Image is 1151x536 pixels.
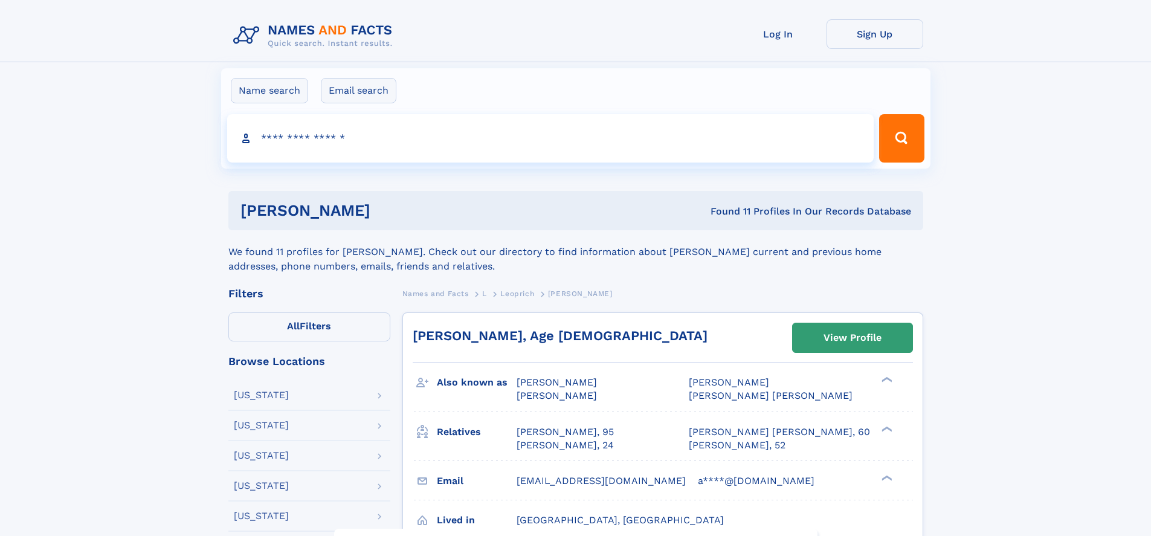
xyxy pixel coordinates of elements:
a: Log In [730,19,827,49]
a: [PERSON_NAME], 24 [517,439,614,452]
span: [PERSON_NAME] [517,376,597,388]
div: ❯ [879,474,893,482]
a: [PERSON_NAME], 95 [517,425,614,439]
a: L [482,286,487,301]
h3: Relatives [437,422,517,442]
div: [US_STATE] [234,390,289,400]
span: All [287,320,300,332]
a: Names and Facts [402,286,469,301]
label: Email search [321,78,396,103]
a: View Profile [793,323,912,352]
a: Leoprich [500,286,534,301]
div: [US_STATE] [234,421,289,430]
span: [PERSON_NAME] [548,289,613,298]
span: [PERSON_NAME] [517,390,597,401]
a: Sign Up [827,19,923,49]
a: [PERSON_NAME], Age [DEMOGRAPHIC_DATA] [413,328,708,343]
h1: [PERSON_NAME] [240,203,541,218]
div: [US_STATE] [234,511,289,521]
div: Filters [228,288,390,299]
span: Leoprich [500,289,534,298]
button: Search Button [879,114,924,163]
div: ❯ [879,376,893,384]
h3: Also known as [437,372,517,393]
a: [PERSON_NAME] [PERSON_NAME], 60 [689,425,870,439]
a: [PERSON_NAME], 52 [689,439,785,452]
span: [EMAIL_ADDRESS][DOMAIN_NAME] [517,475,686,486]
div: We found 11 profiles for [PERSON_NAME]. Check out our directory to find information about [PERSON... [228,230,923,274]
span: [GEOGRAPHIC_DATA], [GEOGRAPHIC_DATA] [517,514,724,526]
h3: Email [437,471,517,491]
div: [US_STATE] [234,451,289,460]
div: [US_STATE] [234,481,289,491]
div: ❯ [879,425,893,433]
label: Name search [231,78,308,103]
span: [PERSON_NAME] [PERSON_NAME] [689,390,853,401]
div: Browse Locations [228,356,390,367]
div: View Profile [824,324,882,352]
img: Logo Names and Facts [228,19,402,52]
div: Found 11 Profiles In Our Records Database [540,205,911,218]
span: L [482,289,487,298]
input: search input [227,114,874,163]
label: Filters [228,312,390,341]
h3: Lived in [437,510,517,531]
span: [PERSON_NAME] [689,376,769,388]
